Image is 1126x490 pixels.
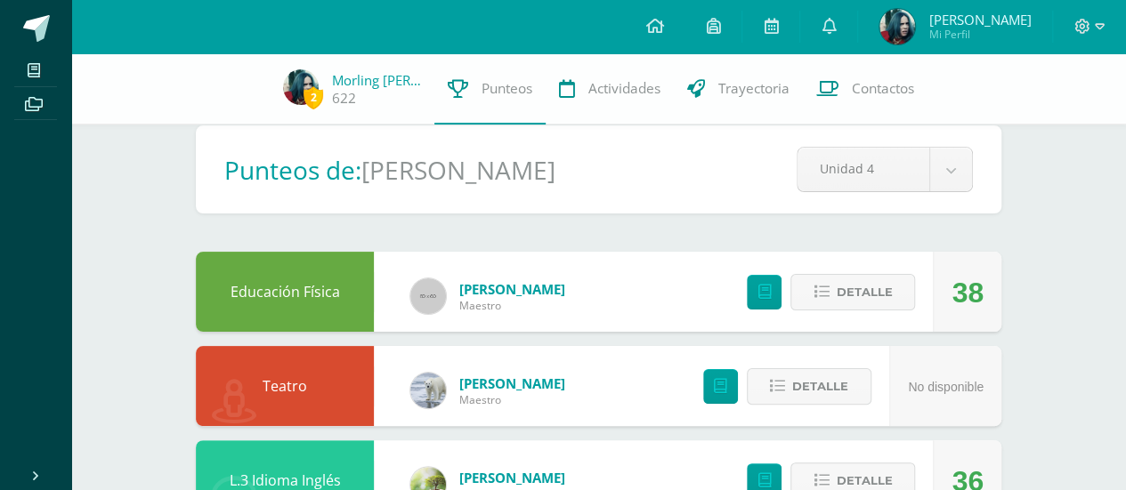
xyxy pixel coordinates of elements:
span: [PERSON_NAME] [459,374,565,392]
span: Unidad 4 [820,148,907,189]
div: Teatro [196,346,374,426]
span: Mi Perfil [928,27,1031,42]
img: ddc941586f21e02ad32f8aebd7cc0976.png [879,9,915,44]
a: Punteos [434,53,546,125]
img: ddc941586f21e02ad32f8aebd7cc0976.png [283,69,319,105]
a: Trayectoria [674,53,803,125]
img: bb12ee73cbcbadab578609fc3959b0d5.png [410,373,446,408]
span: [PERSON_NAME] [459,469,565,486]
span: Detalle [836,276,892,309]
h1: Punteos de: [224,153,361,187]
span: [PERSON_NAME] [459,280,565,298]
span: No disponible [908,380,984,394]
span: Punteos [482,79,532,98]
span: [PERSON_NAME] [928,11,1031,28]
a: Actividades [546,53,674,125]
img: 60x60 [410,278,446,314]
a: Contactos [803,53,928,125]
button: Detalle [747,368,871,405]
span: 2 [304,86,323,108]
div: 38 [952,253,984,333]
span: Detalle [792,370,848,403]
button: Detalle [790,274,915,310]
span: Trayectoria [718,79,790,98]
span: Maestro [459,298,565,313]
a: 622 [332,89,356,108]
div: Educación Física [196,252,374,332]
h1: [PERSON_NAME] [361,153,555,187]
a: Unidad 4 [798,148,972,191]
span: Actividades [588,79,660,98]
span: Contactos [852,79,914,98]
a: Morling [PERSON_NAME] [332,71,421,89]
span: Maestro [459,392,565,407]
